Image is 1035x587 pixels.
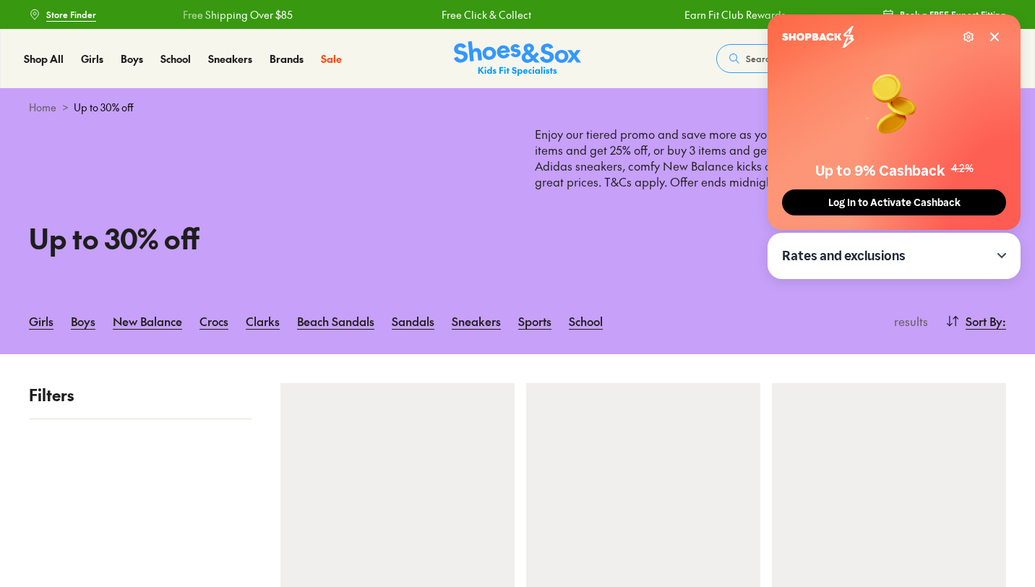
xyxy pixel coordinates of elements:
p: Filters [29,383,252,407]
a: Sneakers [452,305,501,337]
a: Home [29,100,56,115]
span: School [160,51,191,66]
p: results [888,312,928,330]
a: Brands [270,51,304,67]
a: Store Finder [29,1,96,27]
span: Brands [270,51,304,66]
p: Enjoy our tiered promo and save more as you shop. Buy 1 item and get 20% off, buy 2 items and get... [535,127,1006,253]
a: Shop All [24,51,64,67]
a: Free Click & Collect [440,7,530,22]
a: Beach Sandals [297,305,374,337]
span: Book a FREE Expert Fitting [900,8,1006,21]
a: Boys [121,51,143,67]
span: : [1002,312,1006,330]
span: Girls [81,51,103,66]
a: Sports [518,305,551,337]
a: School [569,305,603,337]
a: Sneakers [208,51,252,67]
a: Shoes & Sox [454,41,581,77]
a: Boys [71,305,95,337]
h1: Up to 30% off [29,218,500,259]
span: Search our range of products [746,52,865,65]
span: Store Finder [46,8,96,21]
a: Girls [81,51,103,67]
span: Sale [321,51,342,66]
button: Search our range of products [716,44,924,73]
a: Girls [29,305,53,337]
img: SNS_Logo_Responsive.svg [454,41,581,77]
a: Sandals [392,305,434,337]
a: Clarks [246,305,280,337]
button: Sort By: [945,305,1006,337]
span: Up to 30% off [74,100,134,115]
span: Boys [121,51,143,66]
span: Sneakers [208,51,252,66]
a: Crocs [199,305,228,337]
a: School [160,51,191,67]
div: > [29,100,1006,115]
span: Shop All [24,51,64,66]
span: Sort By [966,312,1002,330]
a: Book a FREE Expert Fitting [882,1,1006,27]
a: Sale [321,51,342,67]
a: Earn Fit Club Rewards [683,7,784,22]
a: New Balance [113,305,182,337]
a: Free Shipping Over $85 [181,7,291,22]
